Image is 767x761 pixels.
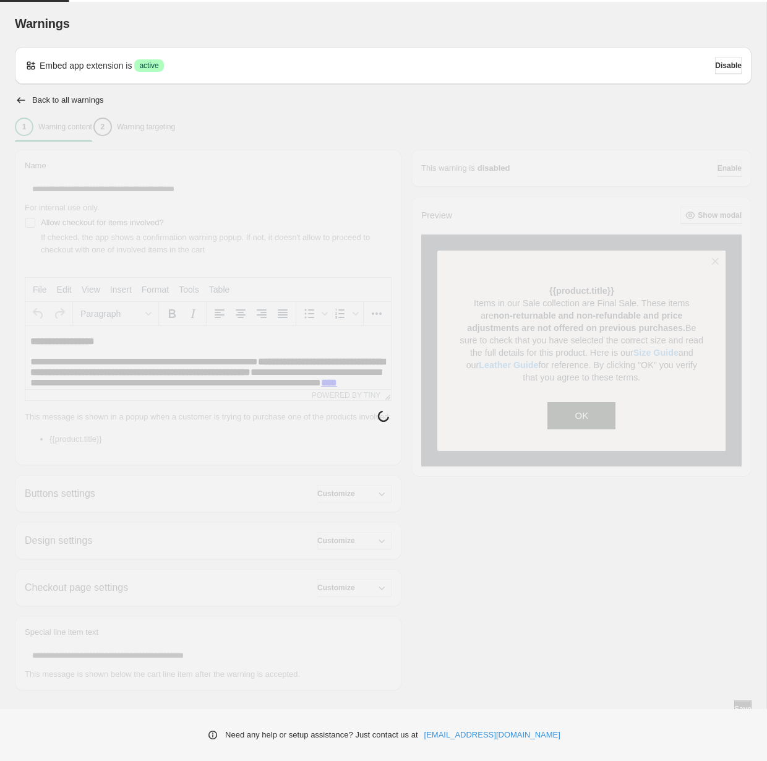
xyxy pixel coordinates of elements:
[15,17,70,30] span: Warnings
[32,95,104,105] h2: Back to all warnings
[40,59,132,72] p: Embed app extension is
[139,61,158,71] span: active
[5,10,361,87] body: Rich Text Area. Press ALT-0 for help.
[715,57,742,74] button: Disable
[715,61,742,71] span: Disable
[424,729,560,741] a: [EMAIL_ADDRESS][DOMAIN_NAME]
